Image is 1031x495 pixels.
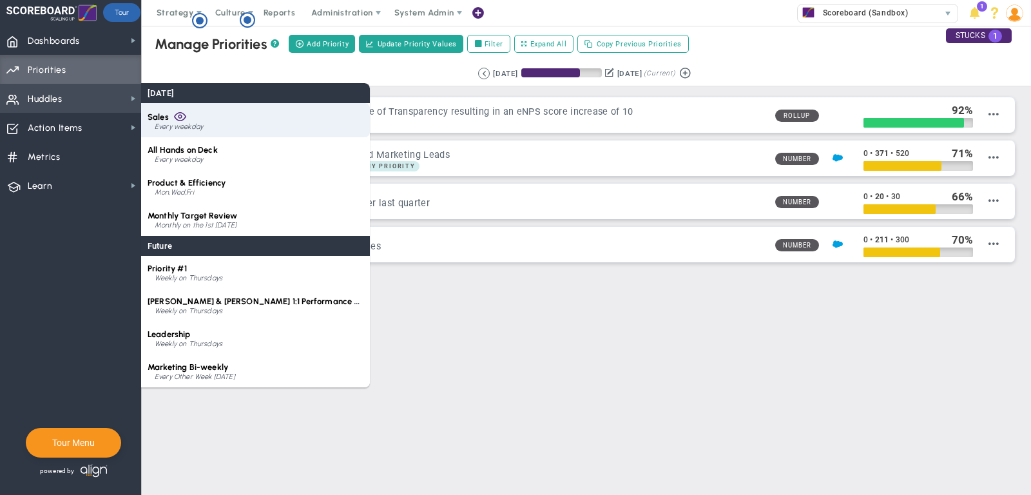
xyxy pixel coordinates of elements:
img: Salesforce Enabled<br />Sandbox: Quarterly Leads and Opportunities [833,239,843,249]
span: Sales [148,112,169,122]
div: % [952,103,974,117]
div: Weekly on Thursdays [155,340,363,348]
div: Period Progress: 73% Day 66 of 90 with 24 remaining. [521,68,602,77]
span: Strategy [157,8,194,17]
span: select [939,5,958,23]
span: Priority #1 [148,264,187,273]
span: All Hands on Deck [148,145,218,155]
span: 300 [896,235,909,244]
button: Copy Previous Priorities [577,35,689,53]
button: Update Priority Values [359,35,463,53]
span: Monthly Target Review [148,211,237,220]
span: 92 [952,104,965,117]
div: Mon,Wed,Fri [155,189,363,197]
div: Future [141,236,370,256]
span: 1 [977,1,987,12]
span: Scoreboard (Sandbox) [816,5,909,21]
span: Marketing Bi-weekly [148,362,228,372]
span: Metrics [28,144,61,171]
span: 0 [863,235,868,244]
span: 0 [863,192,868,201]
span: Huddles [28,86,63,113]
span: • [886,192,889,201]
div: STUCKS [946,28,1012,43]
span: • [891,149,893,158]
h3: Create 520 Sales Qualified Marketing Leads [256,149,765,161]
span: Viewer [174,110,186,122]
div: Weekly on Thursdays [155,307,363,315]
div: [DATE] [141,83,370,103]
div: Monthly on the 1st [DATE] [155,222,363,229]
span: 371 [875,149,889,158]
span: Number [775,153,819,165]
span: 520 [896,149,909,158]
span: Rollup [775,110,819,122]
div: Every weekday [155,156,363,164]
span: Priorities [28,57,66,84]
h3: #1 Thing - Create a culture of Transparency resulting in an eNPS score increase of 10 [256,106,765,118]
div: % [952,146,974,160]
span: 30 [891,192,900,201]
span: [PERSON_NAME] & [PERSON_NAME] 1:1 Performance Review [148,296,382,306]
span: Number [775,196,819,208]
span: 66 [952,190,965,203]
span: Dashboards [28,28,80,55]
h3: Close 300 new opportunities [256,240,765,253]
span: Copy Previous Priorities [597,39,682,50]
span: System Admin [394,8,454,17]
div: Every weekday [155,123,363,131]
span: • [870,192,872,201]
div: [DATE] [617,68,642,79]
span: 1 [988,30,1002,43]
span: 71 [952,147,965,160]
span: My Priority [352,161,419,171]
span: Update Priority Values [378,39,457,50]
span: Leadership [148,329,191,339]
div: Every Other Week [DATE] [155,373,363,381]
div: % [952,189,974,204]
span: Learn [28,173,52,200]
span: Culture [215,8,246,17]
label: Filter [467,35,510,53]
div: Weekly on Thursdays [155,275,363,282]
div: Manage Priorities [155,35,279,53]
span: 211 [875,235,889,244]
button: Expand All [514,35,573,53]
span: Number [775,239,819,251]
span: My Priority [365,163,416,170]
button: Tour Menu [48,437,99,449]
span: 0 [863,149,868,158]
span: • [891,235,893,244]
span: Action Items [28,115,82,142]
div: [DATE] [493,68,517,79]
button: Go to previous period [478,68,490,79]
div: Powered by Align [26,461,163,481]
span: • [870,235,872,244]
span: Expand All [530,39,567,50]
span: Administration [311,8,372,17]
span: (Current) [644,68,675,79]
img: 193898.Person.photo [1006,5,1023,22]
span: 70 [952,233,965,246]
span: 20 [875,192,884,201]
span: • [870,149,872,158]
img: Salesforce Enabled<br />Sandbox: Quarterly Leads and Opportunities [833,153,843,163]
div: % [952,233,974,247]
h3: Increase Sales by 30% over last quarter [256,197,765,209]
span: Product & Efficiency [148,178,226,188]
span: Add Priority [307,39,349,50]
button: Add Priority [289,35,355,53]
img: 33625.Company.photo [800,5,816,21]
